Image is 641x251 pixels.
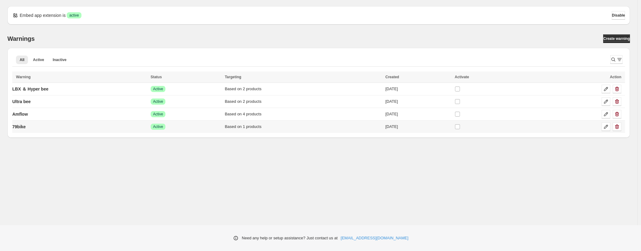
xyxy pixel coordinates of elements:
h2: Warnings [7,35,35,42]
a: Create warning [603,34,630,43]
a: LBX ＆ Hyper bee [12,84,48,94]
p: LBX ＆ Hyper bee [12,86,48,92]
p: Ultra bee [12,98,31,105]
span: Disable [612,13,625,18]
div: Based on 2 products [225,98,382,105]
div: Based on 2 products [225,86,382,92]
span: Active [153,87,163,91]
span: Activate [455,75,469,79]
span: Created [385,75,399,79]
button: Search and filter results [610,55,623,64]
p: Amflow [12,111,28,117]
span: active [69,13,79,18]
div: [DATE] [385,111,451,117]
span: Active [153,124,163,129]
div: Based on 4 products [225,111,382,117]
p: Embed app extension is [20,12,65,18]
span: Active [153,99,163,104]
div: [DATE] [385,86,451,92]
span: Active [153,112,163,117]
span: Action [610,75,621,79]
button: Disable [612,11,625,20]
span: All [20,57,24,62]
div: [DATE] [385,124,451,130]
div: [DATE] [385,98,451,105]
a: [EMAIL_ADDRESS][DOMAIN_NAME] [341,235,408,241]
span: Create warning [603,36,630,41]
span: Warning [16,75,31,79]
span: Inactive [53,57,66,62]
span: Status [151,75,162,79]
div: Based on 1 products [225,124,382,130]
a: Amflow [12,109,28,119]
a: 79bike [12,122,26,132]
a: Ultra bee [12,97,31,106]
span: Targeting [225,75,241,79]
p: 79bike [12,124,26,130]
span: Active [33,57,44,62]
